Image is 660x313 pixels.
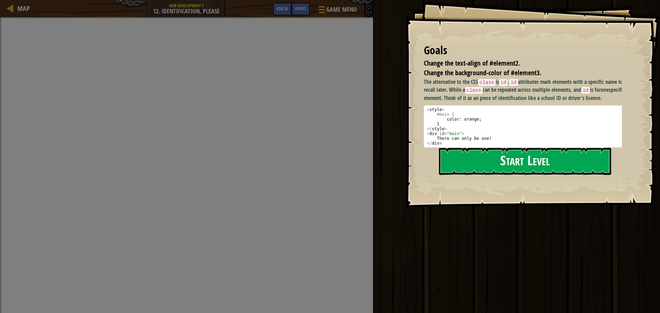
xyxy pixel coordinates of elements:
[478,79,496,86] code: class
[439,148,611,175] button: Start Level
[415,68,620,78] li: Change the background-color of #element3.
[273,3,291,15] button: Ask AI
[424,58,520,68] span: Change the text-align of #element2.
[581,87,590,94] code: id
[14,4,30,13] a: Map
[295,5,306,12] span: Hints
[465,87,483,94] code: class
[499,79,508,86] code: id
[276,5,288,12] span: Ask AI
[415,58,620,68] li: Change the text-align of #element2.
[509,79,518,86] code: id
[17,4,30,13] span: Map
[424,78,627,102] p: The alternative to the CSS is . attributes mark elements with a specific name to recall later. Wh...
[424,68,541,77] span: Change the background-color of #element3.
[326,5,357,14] span: Game Menu
[424,43,622,58] div: Goals
[601,86,609,93] strong: one
[313,3,361,19] button: Game Menu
